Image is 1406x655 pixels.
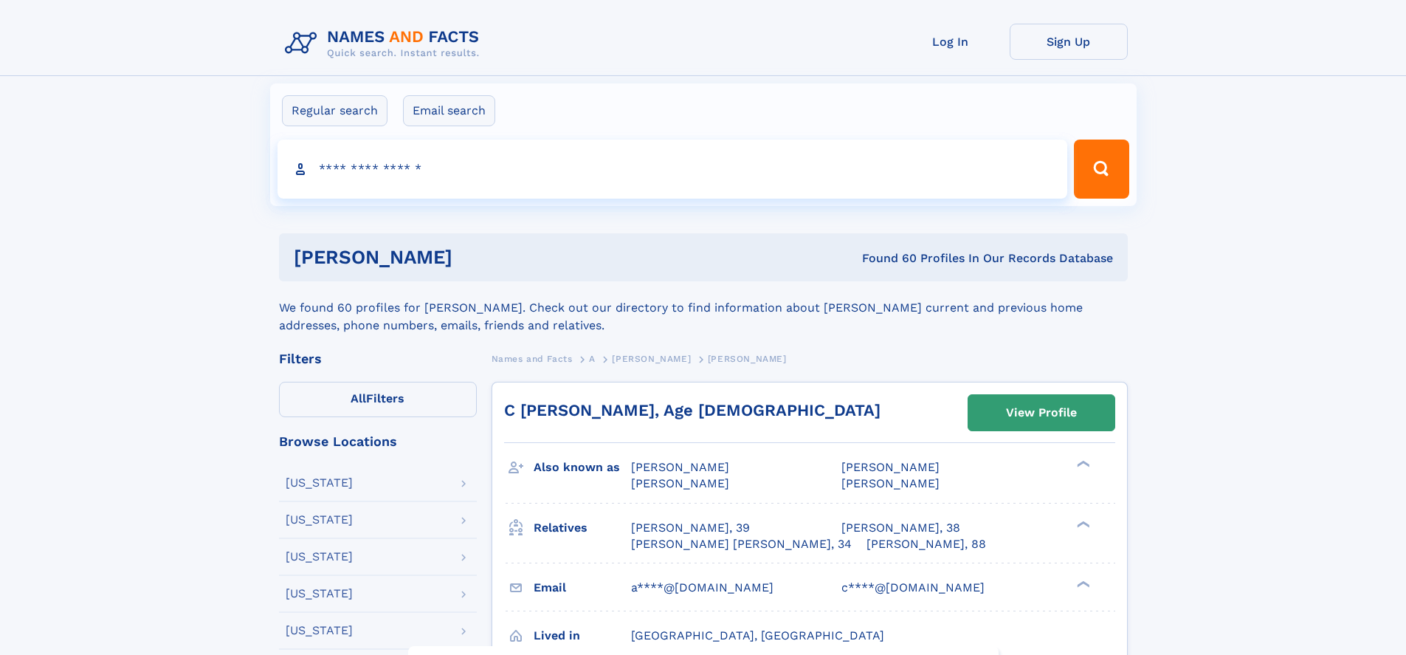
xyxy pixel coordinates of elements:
[278,140,1068,199] input: search input
[1010,24,1128,60] a: Sign Up
[1073,459,1091,469] div: ❯
[589,349,596,368] a: A
[631,520,750,536] a: [PERSON_NAME], 39
[841,520,960,536] a: [PERSON_NAME], 38
[286,551,353,563] div: [US_STATE]
[286,477,353,489] div: [US_STATE]
[631,460,729,474] span: [PERSON_NAME]
[534,623,631,648] h3: Lived in
[534,515,631,541] h3: Relatives
[612,349,691,368] a: [PERSON_NAME]
[492,349,573,368] a: Names and Facts
[279,435,477,448] div: Browse Locations
[286,514,353,526] div: [US_STATE]
[708,354,787,364] span: [PERSON_NAME]
[286,588,353,600] div: [US_STATE]
[1073,519,1091,529] div: ❯
[1073,579,1091,589] div: ❯
[631,536,852,552] a: [PERSON_NAME] [PERSON_NAME], 34
[534,575,631,600] h3: Email
[1074,140,1128,199] button: Search Button
[534,455,631,480] h3: Also known as
[631,628,884,642] span: [GEOGRAPHIC_DATA], [GEOGRAPHIC_DATA]
[504,401,881,419] a: C [PERSON_NAME], Age [DEMOGRAPHIC_DATA]
[351,391,366,405] span: All
[286,625,353,637] div: [US_STATE]
[279,281,1128,335] div: We found 60 profiles for [PERSON_NAME]. Check out our directory to find information about [PERSON...
[657,250,1113,267] div: Found 60 Profiles In Our Records Database
[841,460,940,474] span: [PERSON_NAME]
[279,24,492,64] img: Logo Names and Facts
[279,352,477,366] div: Filters
[279,382,477,417] label: Filters
[866,536,986,552] a: [PERSON_NAME], 88
[612,354,691,364] span: [PERSON_NAME]
[968,395,1114,431] a: View Profile
[631,476,729,490] span: [PERSON_NAME]
[294,248,658,267] h1: [PERSON_NAME]
[841,476,940,490] span: [PERSON_NAME]
[282,95,387,126] label: Regular search
[589,354,596,364] span: A
[1006,396,1077,430] div: View Profile
[403,95,495,126] label: Email search
[892,24,1010,60] a: Log In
